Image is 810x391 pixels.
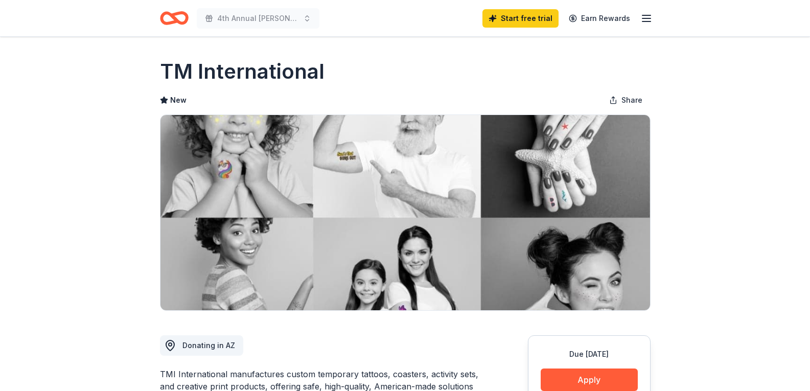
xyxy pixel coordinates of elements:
[182,341,235,350] span: Donating in AZ
[197,8,319,29] button: 4th Annual [PERSON_NAME] Drive Fore A Cure Charity Golf Tournament
[541,348,638,360] div: Due [DATE]
[170,94,187,106] span: New
[621,94,642,106] span: Share
[217,12,299,25] span: 4th Annual [PERSON_NAME] Drive Fore A Cure Charity Golf Tournament
[482,9,559,28] a: Start free trial
[563,9,636,28] a: Earn Rewards
[160,57,325,86] h1: TM International
[541,369,638,391] button: Apply
[160,6,189,30] a: Home
[160,115,650,310] img: Image for TM International
[601,90,651,110] button: Share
